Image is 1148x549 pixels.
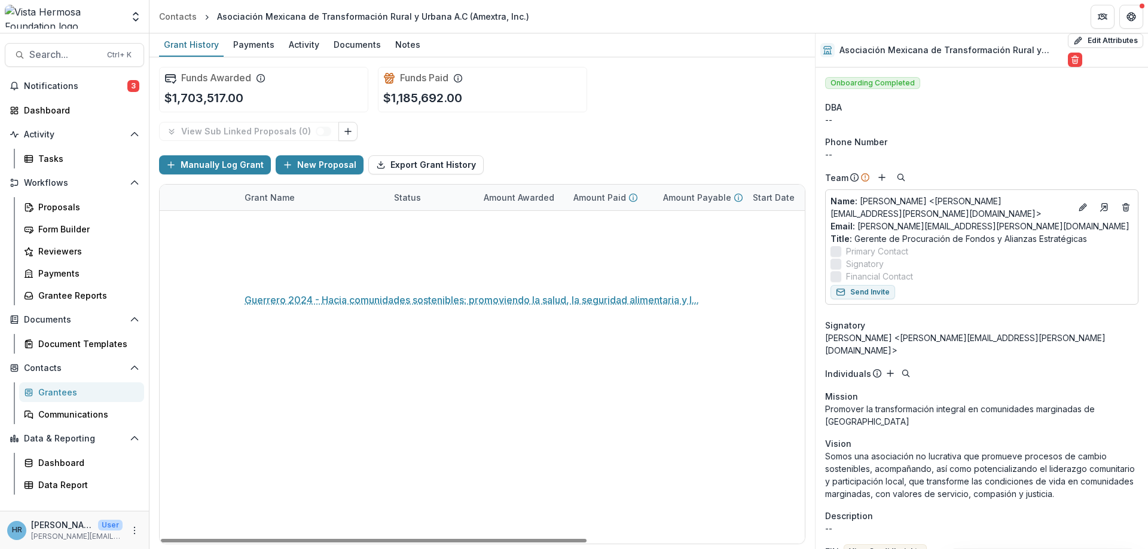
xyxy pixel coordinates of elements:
button: Open entity switcher [127,5,144,29]
div: Status [387,191,428,204]
a: Document Templates [19,334,144,354]
span: Primary Contact [846,245,908,257]
div: Status [387,185,477,210]
p: Gerente de Procuración de Fondos y Alianzas Estratégicas [831,232,1133,245]
div: Communications [38,408,135,421]
span: Mission [825,390,858,403]
div: Amount Paid [566,185,656,210]
a: Email: [PERSON_NAME][EMAIL_ADDRESS][PERSON_NAME][DOMAIN_NAME] [831,220,1129,232]
button: New Proposal [276,155,364,174]
p: $1,703,517.00 [164,89,243,107]
span: Name : [831,196,857,206]
a: Notes [390,33,425,57]
img: Vista Hermosa Foundation logo [5,5,123,29]
span: Data & Reporting [24,434,125,444]
a: Activity [284,33,324,57]
a: Name: [PERSON_NAME] <[PERSON_NAME][EMAIL_ADDRESS][PERSON_NAME][DOMAIN_NAME]> [831,195,1071,220]
a: Payments [19,263,144,283]
nav: breadcrumb [154,8,534,25]
div: -- [825,148,1138,161]
button: View Sub Linked Proposals (0) [159,122,339,141]
span: Documents [24,315,125,325]
div: Ctrl + K [105,48,134,62]
div: Grant Name [237,185,387,210]
div: Amount Payable [656,185,746,210]
a: Go to contact [1095,198,1114,217]
h2: Funds Paid [400,72,448,84]
p: View Sub Linked Proposals ( 0 ) [181,127,316,137]
a: Payments [228,33,279,57]
span: Signatory [825,319,865,332]
p: -- [825,522,1138,535]
a: Communications [19,404,144,424]
p: $1,185,692.00 [383,89,462,107]
div: Grantees [38,386,135,398]
div: Amount Awarded [477,185,566,210]
button: Open Data & Reporting [5,429,144,448]
p: Amount Paid [573,191,626,204]
p: Individuals [825,367,871,380]
div: Contacts [159,10,197,23]
button: Get Help [1119,5,1143,29]
button: Open Workflows [5,173,144,192]
div: Notes [390,36,425,53]
a: Grantee Reports [19,286,144,305]
div: Amount Awarded [477,191,561,204]
div: Payments [228,36,279,53]
button: Deletes [1119,200,1133,214]
a: Documents [329,33,386,57]
button: Open Documents [5,310,144,329]
button: Search [899,366,913,381]
div: Dashboard [38,456,135,469]
p: [PERSON_NAME][EMAIL_ADDRESS][DOMAIN_NAME] [31,531,123,542]
div: Proposals [38,201,135,213]
button: Link Grants [338,122,358,141]
div: Grant History [159,36,224,53]
button: Send Invite [831,285,895,299]
span: Description [825,510,873,522]
div: -- [825,114,1138,126]
button: Manually Log Grant [159,155,271,174]
span: Contacts [24,363,125,373]
div: Asociación Mexicana de Transformación Rural y Urbana A.C (Amextra, Inc.) [217,10,529,23]
button: Add [883,366,897,381]
div: Grantee Reports [38,289,135,302]
a: Dashboard [19,453,144,473]
div: Start Date [746,185,835,210]
span: Activity [24,130,125,140]
p: [PERSON_NAME] [31,519,93,531]
button: Notifications3 [5,76,144,96]
a: Dashboard [5,100,144,120]
div: Data Report [38,479,135,491]
a: Tasks [19,149,144,168]
div: Hannah Roosendaal [12,526,22,534]
button: Edit Attributes [1068,33,1143,48]
button: Add [875,170,889,185]
div: Form Builder [38,223,135,235]
button: Search [894,170,908,185]
span: Financial Contact [846,270,913,283]
a: Form Builder [19,219,144,239]
div: Document Templates [38,338,135,350]
p: User [98,520,123,530]
div: Tasks [38,152,135,165]
p: [PERSON_NAME] <[PERSON_NAME][EMAIL_ADDRESS][PERSON_NAME][DOMAIN_NAME]> [831,195,1071,220]
span: DBA [825,101,842,114]
div: Reviewers [38,245,135,257]
a: Grantees [19,382,144,402]
span: Phone Number [825,136,887,148]
div: Activity [284,36,324,53]
button: Search... [5,43,144,67]
p: Amount Payable [663,191,731,204]
p: Somos una asociación no lucrativa que promueve procesos de cambio sostenibles, acompañando, así c... [825,450,1138,500]
a: Proposals [19,197,144,217]
span: Onboarding Completed [825,77,920,89]
span: Email: [831,221,855,231]
a: Contacts [154,8,201,25]
span: Signatory [846,257,884,270]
